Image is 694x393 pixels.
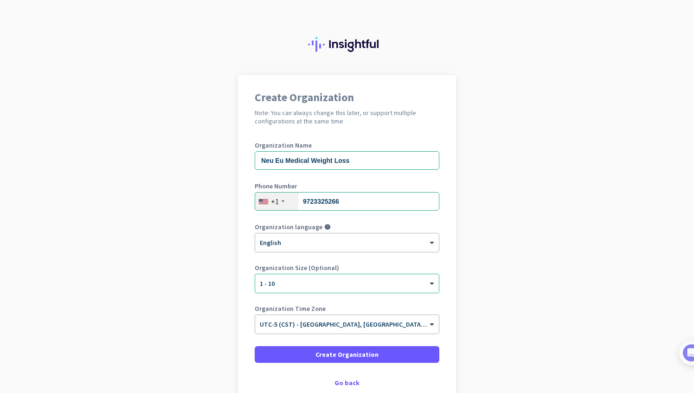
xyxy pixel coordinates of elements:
button: Create Organization [255,346,439,363]
label: Organization Name [255,142,439,148]
input: What is the name of your organization? [255,151,439,170]
label: Phone Number [255,183,439,189]
label: Organization Time Zone [255,305,439,312]
i: help [324,224,331,230]
img: Insightful [308,37,386,52]
label: Organization language [255,224,322,230]
h2: Note: You can always change this later, or support multiple configurations at the same time [255,109,439,125]
input: 201-555-0123 [255,192,439,211]
div: +1 [271,197,279,206]
h1: Create Organization [255,92,439,103]
div: Go back [255,380,439,386]
label: Organization Size (Optional) [255,264,439,271]
span: Create Organization [315,350,379,359]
